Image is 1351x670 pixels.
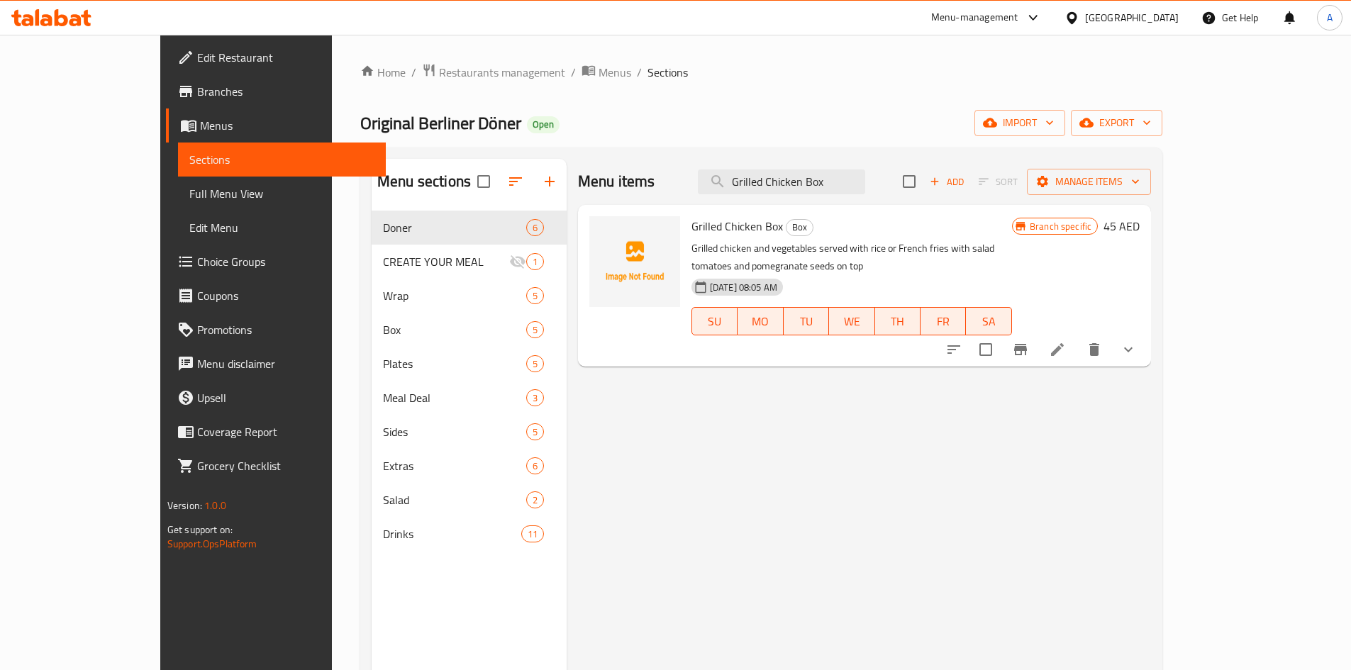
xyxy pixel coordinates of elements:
span: MO [743,311,777,332]
span: Add [928,174,966,190]
div: Meal Deal3 [372,381,567,415]
span: Full Menu View [189,185,374,202]
span: FR [926,311,960,332]
button: SA [966,307,1011,335]
span: 6 [527,221,543,235]
div: items [526,219,544,236]
li: / [637,64,642,81]
span: Select all sections [469,167,499,196]
button: sort-choices [937,333,971,367]
span: Get support on: [167,520,233,539]
span: Original Berliner Döner [360,107,521,139]
div: items [526,457,544,474]
button: Add section [533,164,567,199]
span: TH [881,311,915,332]
div: Extras6 [372,449,567,483]
nav: breadcrumb [360,63,1162,82]
span: A [1327,10,1333,26]
a: Choice Groups [166,245,386,279]
span: Sections [647,64,688,81]
span: Meal Deal [383,389,526,406]
span: Box [786,219,813,235]
div: Salad2 [372,483,567,517]
span: 5 [527,357,543,371]
div: Drinks [383,525,521,542]
span: Open [527,118,560,130]
h6: 45 AED [1103,216,1140,236]
a: Menus [166,108,386,143]
span: Grilled Chicken Box [691,216,783,237]
span: Menus [200,117,374,134]
span: SU [698,311,732,332]
a: Branches [166,74,386,108]
span: Promotions [197,321,374,338]
span: SA [972,311,1006,332]
div: [GEOGRAPHIC_DATA] [1085,10,1179,26]
span: TU [789,311,823,332]
span: WE [835,311,869,332]
span: Box [383,321,526,338]
div: items [526,253,544,270]
div: items [526,389,544,406]
div: CREATE YOUR MEAL1 [372,245,567,279]
span: Branch specific [1024,220,1097,233]
span: Sections [189,151,374,168]
button: Manage items [1027,169,1151,195]
button: delete [1077,333,1111,367]
span: Coupons [197,287,374,304]
div: Drinks11 [372,517,567,551]
span: [DATE] 08:05 AM [704,281,783,294]
span: Sides [383,423,526,440]
a: Menus [582,63,631,82]
a: Edit Restaurant [166,40,386,74]
span: 1 [527,255,543,269]
button: SU [691,307,738,335]
span: Manage items [1038,173,1140,191]
span: Upsell [197,389,374,406]
span: Grocery Checklist [197,457,374,474]
a: Full Menu View [178,177,386,211]
span: export [1082,114,1151,132]
img: Grilled Chicken Box [589,216,680,307]
span: 11 [522,527,543,541]
button: import [974,110,1065,136]
span: Coverage Report [197,423,374,440]
span: Wrap [383,287,526,304]
span: 5 [527,289,543,303]
span: Edit Restaurant [197,49,374,66]
h2: Menu items [578,171,655,192]
input: search [698,169,865,194]
span: import [986,114,1054,132]
span: Edit Menu [189,219,374,236]
span: 1.0.0 [204,496,226,515]
h2: Menu sections [377,171,471,192]
span: Select section first [969,171,1027,193]
span: 3 [527,391,543,405]
span: 5 [527,425,543,439]
div: Plates5 [372,347,567,381]
span: Plates [383,355,526,372]
span: Doner [383,219,526,236]
div: Open [527,116,560,133]
span: Menus [599,64,631,81]
button: Add [924,171,969,193]
span: Choice Groups [197,253,374,270]
div: Wrap5 [372,279,567,313]
span: Branches [197,83,374,100]
button: export [1071,110,1162,136]
a: Edit menu item [1049,341,1066,358]
div: Box5 [372,313,567,347]
button: TH [875,307,921,335]
button: FR [921,307,966,335]
span: Version: [167,496,202,515]
div: items [521,525,544,542]
a: Upsell [166,381,386,415]
span: 5 [527,323,543,337]
div: items [526,423,544,440]
div: Menu-management [931,9,1018,26]
a: Grocery Checklist [166,449,386,483]
button: TU [784,307,829,335]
